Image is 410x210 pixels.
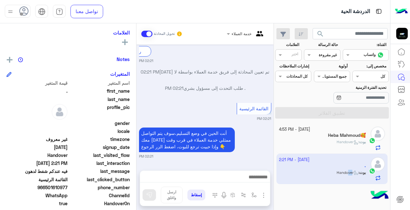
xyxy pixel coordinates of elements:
span: غير معروف [6,136,68,143]
label: القناة: [344,42,387,48]
span: ChannelId [69,192,130,199]
img: Logo [395,5,408,18]
span: بوت [359,139,366,144]
span: search [316,30,324,38]
img: send voice note [220,191,228,199]
span: HandoverOn [69,200,130,207]
button: Trigger scenario [238,190,249,200]
span: null [6,128,68,135]
span: Handover [6,152,68,159]
button: إسقاط [187,190,205,200]
img: make a call [212,193,217,198]
small: 02:21 PM [257,116,271,121]
img: Trigger scenario [241,192,246,198]
span: اسم المتغير [69,80,130,86]
button: create order [228,190,238,200]
span: last_interaction [69,160,130,167]
img: defaultAdmin.png [371,127,385,141]
img: tab [38,8,45,15]
img: notes [18,57,23,62]
label: تحديد الفترة الزمنية [315,85,386,90]
div: اختر [291,51,299,58]
p: الدردشة الحية [341,7,370,16]
button: تطبيق الفلاتر [275,107,389,119]
a: tab [53,5,66,18]
span: فيه عندكم شفط لدهون [6,168,68,175]
span: last_visited_flow [69,152,130,159]
span: timezone [69,136,130,143]
span: profile_pic [69,104,130,119]
label: إشارات الملاحظات [276,63,309,69]
span: القائمة الرئيسية [6,176,68,183]
h5: Heba Mahmoud🥰 [328,133,366,138]
img: profile [6,8,14,16]
small: 02:21 PM [139,58,153,63]
span: gender [69,120,130,127]
label: مخصص إلى: [353,63,386,69]
span: 2025-09-28T11:21:21.075Z [6,160,68,167]
b: : [358,139,366,144]
label: العلامات [276,42,299,48]
img: send attachment [260,191,267,199]
img: send message [146,192,152,198]
span: phone_number [69,184,130,191]
img: hulul-logo.png [368,184,391,207]
img: tab [56,8,63,15]
button: select flow [249,190,259,200]
small: [DATE] - 4:53 PM [279,127,310,133]
small: 02:21 PM [139,154,153,159]
span: locale [69,128,130,135]
img: teams.png [254,31,266,42]
img: 177882628735456 [396,28,408,39]
span: Handover [337,139,358,144]
span: خدمة العملاء [232,31,251,36]
span: . [6,88,68,94]
span: last_name [69,96,130,103]
img: WhatsApp [369,137,375,144]
span: last_clicked_button [69,176,130,183]
a: تواصل معنا [70,5,103,18]
span: قيمة المتغير [6,80,68,86]
span: last_message [69,168,130,175]
img: tab [375,7,383,15]
h6: Notes [117,56,130,62]
p: تم تعيين المحادثة إلى فريق خدمة العملاء بواسطة لا [DATE] [139,68,271,75]
span: true [6,200,68,207]
label: أولوية [315,63,348,69]
p: 28/9/2025, 2:21 PM [139,128,235,152]
span: 02:21 PM [165,85,184,91]
span: 2 [6,192,68,199]
span: signup_date [69,144,130,151]
img: select flow [251,192,257,198]
span: 2025-09-28T08:45:22.82Z [6,144,68,151]
span: القائمة الرئيسية [239,106,268,111]
button: ارسل واغلق [161,187,183,203]
img: defaultAdmin.png [52,104,68,120]
h6: العلامات [6,30,130,35]
label: حالة الرسالة [305,42,338,48]
p: . طلب التحدث إلى مسؤول بشري [139,85,271,91]
img: add [7,57,12,63]
span: null [6,120,68,127]
span: first_name [69,88,130,94]
span: 02:21 PM [141,69,159,74]
span: 966501610977 [6,184,68,191]
small: تحويل المحادثة [154,31,175,36]
h6: المتغيرات [110,71,130,77]
img: create order [230,192,235,198]
button: search [313,28,328,42]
